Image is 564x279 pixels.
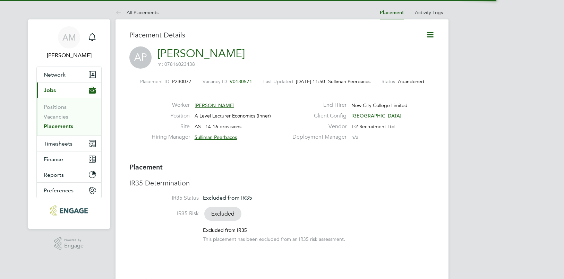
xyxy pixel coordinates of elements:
[328,78,370,85] span: Sulliman Peerbacos
[129,46,152,69] span: AP
[44,140,72,147] span: Timesheets
[54,237,84,250] a: Powered byEngage
[28,19,110,229] nav: Main navigation
[415,9,443,16] a: Activity Logs
[37,136,101,151] button: Timesheets
[263,78,293,85] label: Last Updated
[172,78,191,85] span: P230077
[36,205,102,216] a: Go to home page
[116,9,159,16] a: All Placements
[64,243,84,249] span: Engage
[380,10,404,16] a: Placement
[157,47,245,60] a: [PERSON_NAME]
[37,82,101,98] button: Jobs
[44,104,67,110] a: Positions
[129,178,435,188] h3: IR35 Determination
[203,227,345,233] div: Excluded from IR35
[152,133,190,141] label: Hiring Manager
[129,210,199,217] label: IR35 Risk
[157,61,195,67] span: m: 07816023438
[37,98,101,136] div: Jobs
[152,112,190,120] label: Position
[44,71,66,78] span: Network
[36,51,102,60] span: Angelina Morris
[398,78,424,85] span: Abandoned
[351,123,395,130] span: Tr2 Recruitment Ltd
[152,102,190,109] label: Worker
[44,123,73,130] a: Placements
[351,134,358,140] span: n/a
[44,172,64,178] span: Reports
[50,205,87,216] img: tr2rec-logo-retina.png
[288,133,347,141] label: Deployment Manager
[36,26,102,60] a: AM[PERSON_NAME]
[140,78,169,85] label: Placement ID
[44,187,74,194] span: Preferences
[195,102,234,108] span: [PERSON_NAME]
[129,163,163,171] b: Placement
[195,113,271,119] span: A Level Lecturer Economics (Inner)
[203,194,252,201] span: Excluded from IR35
[37,67,101,82] button: Network
[44,87,56,94] span: Jobs
[44,156,63,163] span: Finance
[44,113,68,120] a: Vacancies
[288,102,347,109] label: End Hirer
[203,236,345,242] div: This placement has been excluded from an IR35 risk assessment.
[230,78,252,85] span: V0130571
[129,30,416,40] h3: Placement Details
[37,183,101,198] button: Preferences
[382,78,395,85] label: Status
[62,33,76,42] span: AM
[195,123,241,130] span: AS - 14-16 provisions
[64,237,84,243] span: Powered by
[204,207,241,221] span: Excluded
[37,167,101,182] button: Reports
[203,78,227,85] label: Vacancy ID
[296,78,328,85] span: [DATE] 11:50 -
[37,151,101,167] button: Finance
[288,123,347,130] label: Vendor
[195,134,237,140] span: Sulliman Peerbacos
[351,102,408,108] span: New City College Limited
[351,113,401,119] span: [GEOGRAPHIC_DATA]
[288,112,347,120] label: Client Config
[129,194,199,202] label: IR35 Status
[152,123,190,130] label: Site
